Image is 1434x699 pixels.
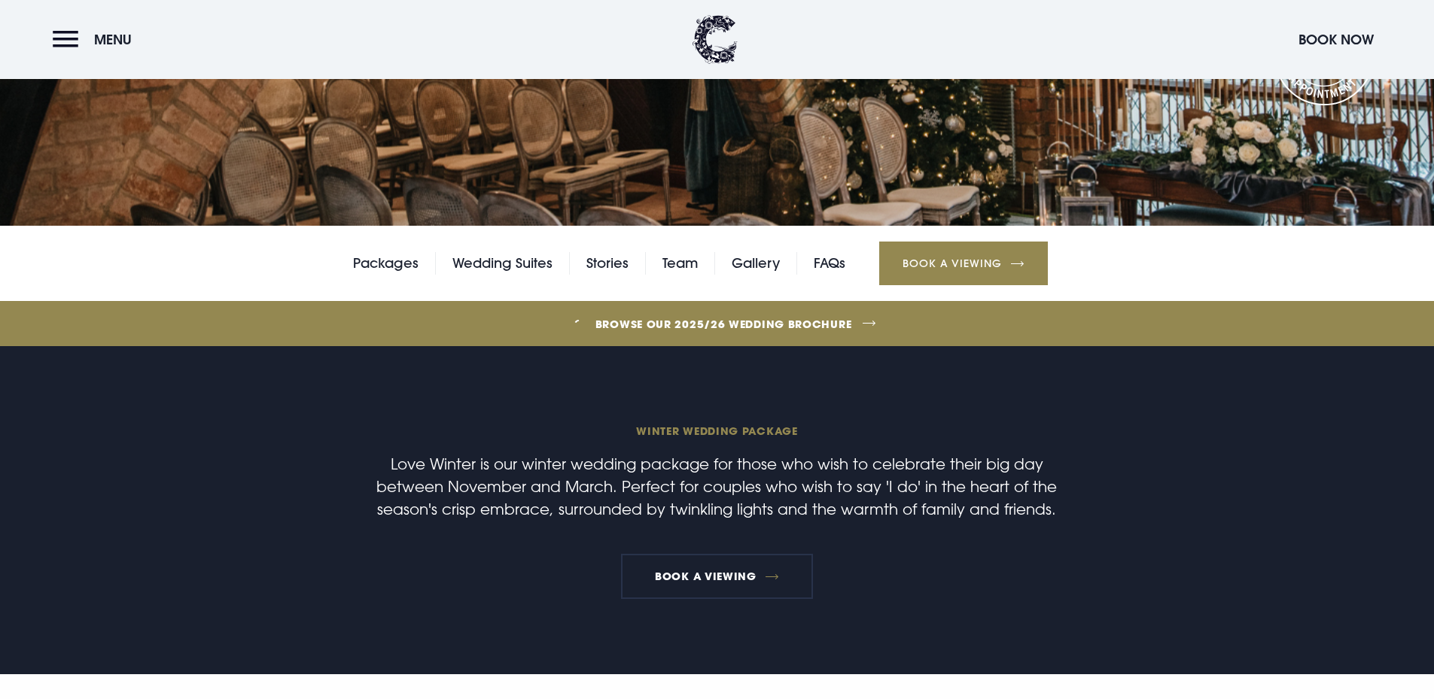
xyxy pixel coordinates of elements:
img: Clandeboye Lodge [693,15,738,64]
a: Stories [586,252,629,275]
a: Book a Viewing [879,242,1048,285]
a: Book a Viewing [621,554,814,599]
a: Team [662,252,698,275]
span: Menu [94,31,132,48]
p: Love Winter is our winter wedding package for those who wish to celebrate their big day between N... [358,452,1075,520]
a: Packages [353,252,419,275]
a: Wedding Suites [452,252,553,275]
button: Book Now [1291,23,1381,56]
a: Gallery [732,252,780,275]
button: Menu [53,23,139,56]
a: FAQs [814,252,845,275]
span: Winter wedding package [358,424,1075,438]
